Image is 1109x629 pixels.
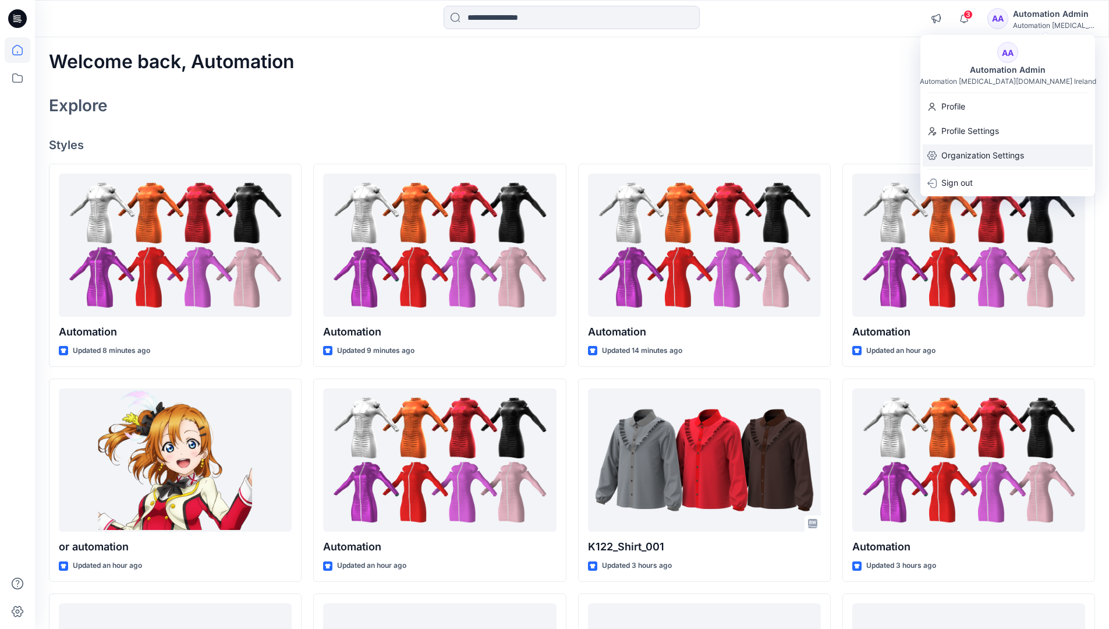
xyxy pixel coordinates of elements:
p: Updated an hour ago [866,345,936,357]
div: Automation [MEDICAL_DATA]... [1013,21,1094,30]
p: Updated 3 hours ago [602,560,672,572]
span: 3 [963,10,973,19]
a: Automation [59,174,292,317]
a: K122_Shirt_001 [588,388,821,532]
p: Updated 9 minutes ago [337,345,414,357]
p: K122_Shirt_001 [588,539,821,555]
div: Automation [MEDICAL_DATA][DOMAIN_NAME] Ireland [920,77,1096,86]
div: AA [997,42,1018,63]
p: Automation [323,539,556,555]
div: AA [987,8,1008,29]
p: Updated 8 minutes ago [73,345,150,357]
a: Automation [588,174,821,317]
a: Automation [852,174,1085,317]
p: Automation [323,324,556,340]
p: Profile Settings [941,120,999,142]
p: Organization Settings [941,144,1024,167]
a: or automation [59,388,292,532]
p: Updated an hour ago [337,560,406,572]
p: Automation [59,324,292,340]
div: Automation Admin [963,63,1053,77]
p: Automation [852,539,1085,555]
a: Profile [920,96,1095,118]
p: Automation [852,324,1085,340]
p: Updated 3 hours ago [866,560,936,572]
h4: Styles [49,138,1095,152]
a: Profile Settings [920,120,1095,142]
h2: Welcome back, Automation [49,51,295,73]
p: Profile [941,96,965,118]
p: Sign out [941,172,973,194]
p: Updated an hour ago [73,560,142,572]
a: Organization Settings [920,144,1095,167]
a: Automation [323,174,556,317]
p: Updated 14 minutes ago [602,345,682,357]
p: or automation [59,539,292,555]
a: Automation [852,388,1085,532]
a: Automation [323,388,556,532]
h2: Explore [49,96,108,115]
p: Automation [588,324,821,340]
div: Automation Admin [1013,7,1094,21]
